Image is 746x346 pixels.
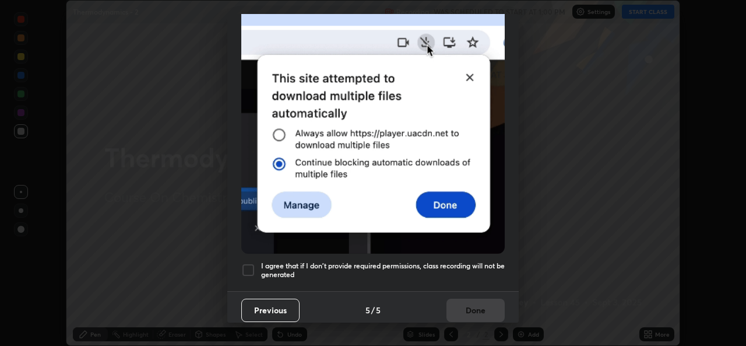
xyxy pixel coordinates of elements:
button: Previous [241,299,300,322]
h4: 5 [376,304,381,316]
h4: / [371,304,375,316]
h5: I agree that if I don't provide required permissions, class recording will not be generated [261,261,505,279]
h4: 5 [365,304,370,316]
